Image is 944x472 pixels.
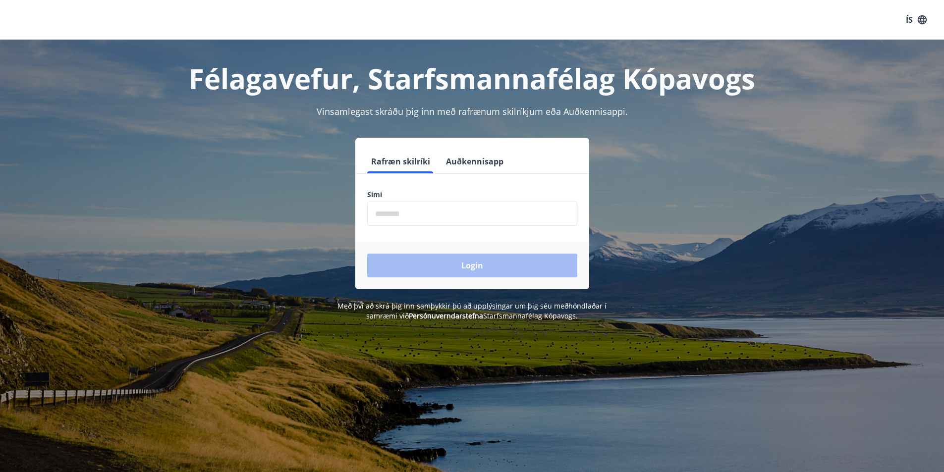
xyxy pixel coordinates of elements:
a: Persónuverndarstefna [409,311,483,320]
button: Rafræn skilríki [367,150,434,173]
h1: Félagavefur, Starfsmannafélag Kópavogs [127,59,817,97]
label: Sími [367,190,577,200]
span: Vinsamlegast skráðu þig inn með rafrænum skilríkjum eða Auðkennisappi. [317,105,628,117]
span: Með því að skrá þig inn samþykkir þú að upplýsingar um þig séu meðhöndlaðar í samræmi við Starfsm... [337,301,607,320]
button: ÍS [900,11,932,29]
button: Auðkennisapp [442,150,507,173]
